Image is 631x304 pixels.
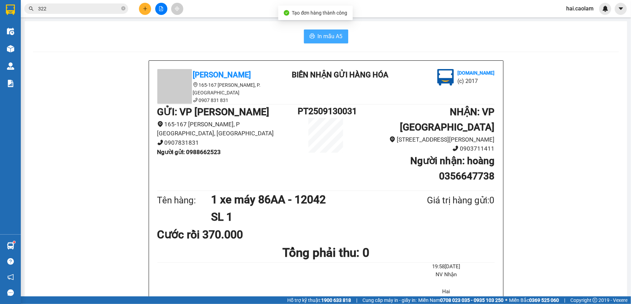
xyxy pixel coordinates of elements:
b: GỬI : VP [PERSON_NAME] [157,106,270,118]
li: 19:58[DATE] [398,263,494,271]
img: warehouse-icon [7,242,14,250]
button: aim [171,3,183,15]
b: NHẬN : VP [GEOGRAPHIC_DATA] [400,106,494,133]
li: (c) 2017 [58,33,95,42]
img: warehouse-icon [7,28,14,35]
span: Miền Bắc [509,296,559,304]
b: BIÊN NHẬN GỬI HÀNG HÓA [45,10,67,67]
div: Cước rồi 370.000 [157,226,269,243]
span: phone [193,98,198,102]
img: logo-vxr [6,5,15,15]
li: 0907 831 831 [157,96,282,104]
li: 165-167 [PERSON_NAME], P. [GEOGRAPHIC_DATA] [157,81,282,96]
span: notification [7,274,14,280]
li: Hai [398,288,494,296]
b: Người nhận : hoàng 0356647738 [410,155,494,182]
b: [PERSON_NAME] [9,45,39,77]
span: hai.caolam [561,4,599,13]
img: warehouse-icon [7,45,14,52]
b: BIÊN NHẬN GỬI HÀNG HÓA [292,70,388,79]
span: message [7,289,14,296]
span: | [564,296,565,304]
span: copyright [593,298,597,303]
span: Miền Nam [418,296,503,304]
span: close-circle [121,6,125,12]
span: Cung cấp máy in - giấy in: [362,296,417,304]
strong: 0369 525 060 [529,297,559,303]
li: [STREET_ADDRESS][PERSON_NAME] [354,135,495,144]
button: file-add [155,3,167,15]
strong: 1900 633 818 [321,297,351,303]
span: file-add [159,6,164,11]
button: caret-down [615,3,627,15]
img: logo.jpg [75,9,92,25]
img: warehouse-icon [7,62,14,70]
button: printerIn mẫu A5 [304,29,348,43]
input: Tìm tên, số ĐT hoặc mã đơn [38,5,120,12]
strong: 0708 023 035 - 0935 103 250 [440,297,503,303]
b: [PERSON_NAME] [193,70,251,79]
span: close-circle [121,6,125,10]
li: (c) 2017 [457,77,494,85]
span: ⚪️ [505,299,507,302]
h1: 1 xe máy 86AA - 12042 [211,191,393,208]
img: icon-new-feature [602,6,608,12]
span: phone [157,140,163,145]
h1: PT2509130031 [298,104,354,118]
span: question-circle [7,258,14,265]
span: phone [453,145,458,151]
span: plus [143,6,148,11]
div: Giá trị hàng gửi: 0 [393,193,494,208]
sup: 1 [13,241,15,243]
button: plus [139,3,151,15]
h1: Tổng phải thu: 0 [157,243,495,262]
span: | [356,296,357,304]
span: Tạo đơn hàng thành công [292,10,348,16]
b: Người gửi : 0988662523 [157,149,221,155]
span: Hỗ trợ kỹ thuật: [287,296,351,304]
div: Tên hàng: [157,193,211,208]
h1: SL 1 [211,208,393,226]
span: caret-down [618,6,624,12]
img: solution-icon [7,80,14,87]
img: logo.jpg [437,69,454,86]
span: check-circle [284,10,289,16]
li: NV Nhận [398,271,494,279]
span: environment [193,82,198,87]
li: 0907831831 [157,138,298,147]
span: environment [389,136,395,142]
li: 0903711411 [354,144,495,153]
span: environment [157,121,163,127]
b: [DOMAIN_NAME] [58,26,95,32]
li: 165-167 [PERSON_NAME], P [GEOGRAPHIC_DATA], [GEOGRAPHIC_DATA] [157,120,298,138]
span: search [29,6,34,11]
span: aim [175,6,179,11]
span: In mẫu A5 [318,32,343,41]
b: [DOMAIN_NAME] [457,70,494,76]
span: printer [309,33,315,40]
